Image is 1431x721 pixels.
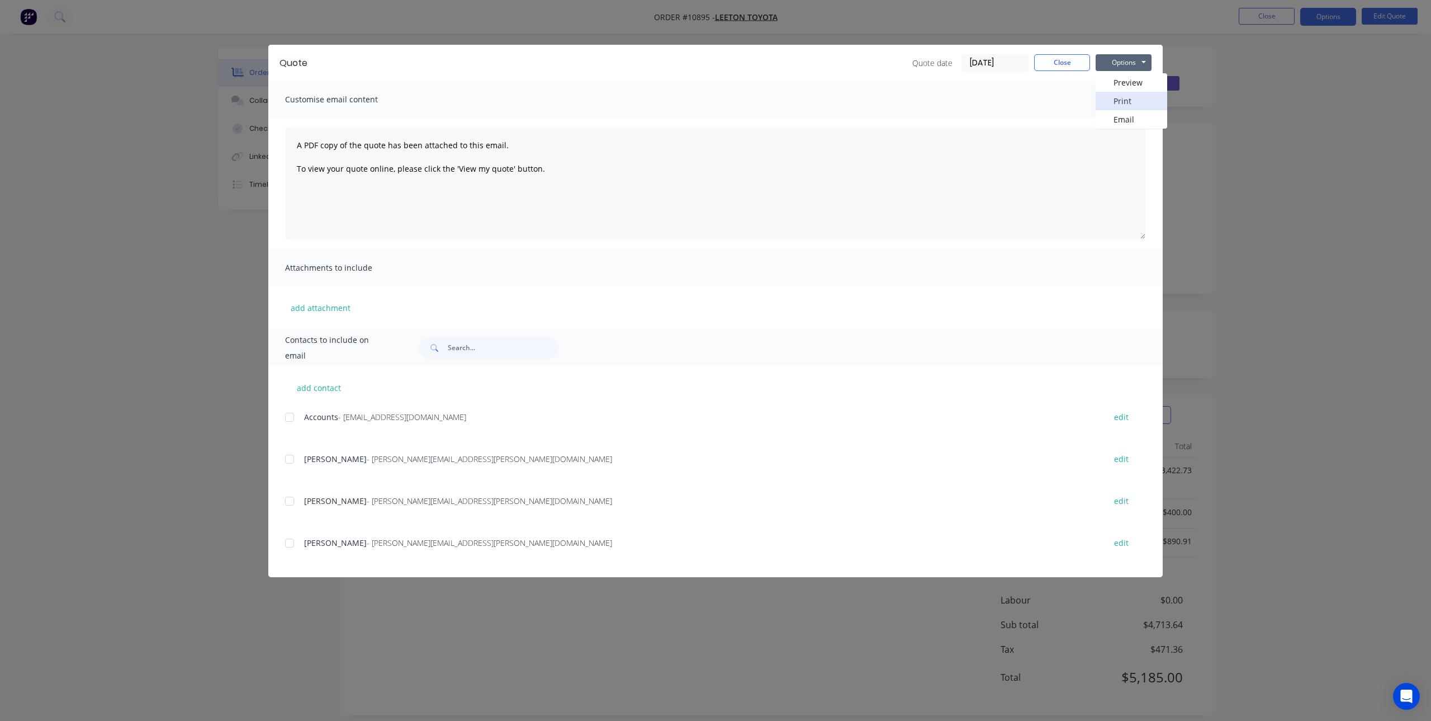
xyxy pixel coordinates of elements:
button: add attachment [285,299,356,316]
span: [PERSON_NAME] [304,538,367,548]
span: [PERSON_NAME] [304,496,367,506]
div: Open Intercom Messenger [1393,683,1420,710]
span: - [EMAIL_ADDRESS][DOMAIN_NAME] [338,412,466,422]
button: Email [1096,110,1167,129]
span: Attachments to include [285,260,408,276]
span: - [PERSON_NAME][EMAIL_ADDRESS][PERSON_NAME][DOMAIN_NAME] [367,454,612,464]
textarea: A PDF copy of the quote has been attached to this email. To view your quote online, please click ... [285,128,1146,239]
span: Customise email content [285,92,408,107]
button: edit [1107,493,1135,508]
span: [PERSON_NAME] [304,454,367,464]
span: Contacts to include on email [285,332,391,364]
button: Print [1096,92,1167,110]
span: Accounts [304,412,338,422]
input: Search... [448,337,558,359]
button: Preview [1096,73,1167,92]
button: edit [1107,535,1135,550]
div: Quote [279,56,307,70]
button: Close [1034,54,1090,71]
button: add contact [285,379,352,396]
span: - [PERSON_NAME][EMAIL_ADDRESS][PERSON_NAME][DOMAIN_NAME] [367,538,612,548]
button: Options [1096,54,1152,71]
span: Quote date [912,57,953,69]
span: - [PERSON_NAME][EMAIL_ADDRESS][PERSON_NAME][DOMAIN_NAME] [367,496,612,506]
button: edit [1107,409,1135,425]
button: edit [1107,451,1135,466]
